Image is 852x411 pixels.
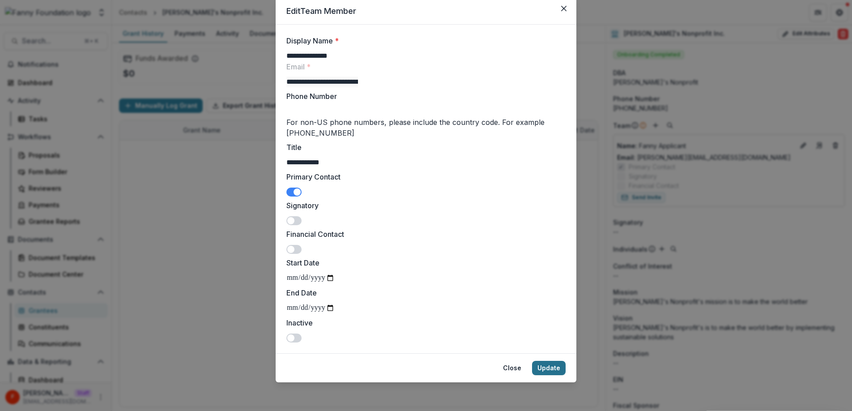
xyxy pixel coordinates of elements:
label: Primary Contact [286,171,560,182]
div: For non-US phone numbers, please include the country code. For example [PHONE_NUMBER] [286,117,566,138]
label: Phone Number [286,91,560,102]
label: Title [286,142,560,153]
label: Display Name [286,35,560,46]
label: Signatory [286,200,560,211]
label: Email [286,61,560,72]
button: Close [557,1,571,16]
label: Start Date [286,257,560,268]
label: Inactive [286,317,560,328]
label: End Date [286,287,560,298]
button: Update [532,361,566,375]
button: Close [498,361,527,375]
label: Financial Contact [286,229,560,240]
